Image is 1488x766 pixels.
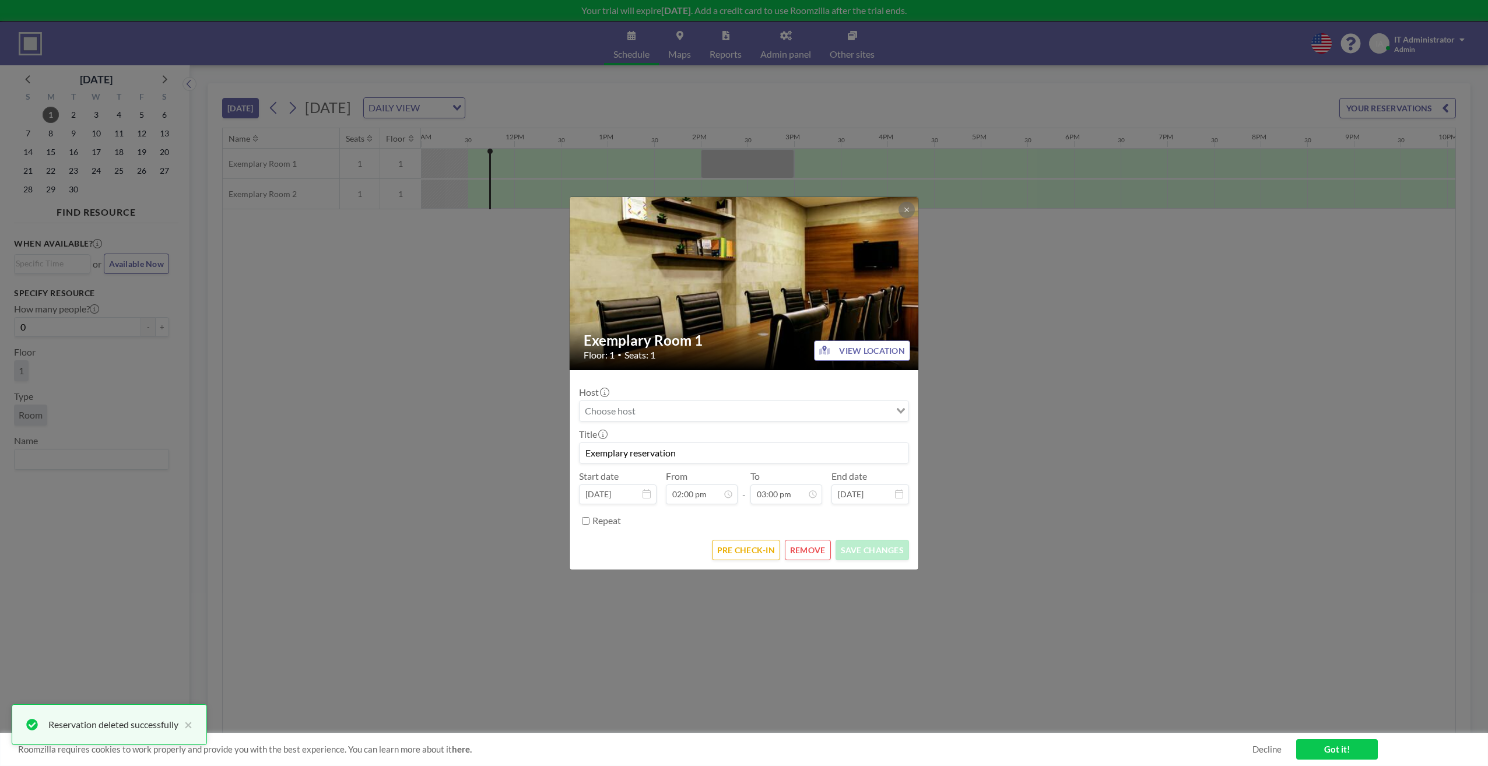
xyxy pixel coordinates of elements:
a: Got it! [1296,739,1378,760]
label: Repeat [592,515,621,526]
div: Search for option [580,401,908,421]
span: Seats: 1 [624,349,655,361]
img: 537.jpg [570,167,920,400]
label: Start date [579,470,619,482]
button: SAVE CHANGES [836,540,909,560]
span: • [617,350,622,359]
a: Decline [1252,744,1282,755]
button: REMOVE [785,540,831,560]
input: (No title) [580,443,908,463]
label: Title [579,428,606,440]
h2: Exemplary Room 1 [584,332,906,349]
label: Host [579,386,608,398]
span: Roomzilla requires cookies to work properly and provide you with the best experience. You can lea... [18,744,1252,755]
span: - [742,475,746,500]
label: End date [831,470,867,482]
span: Floor: 1 [584,349,615,361]
label: From [666,470,687,482]
input: Search for option [581,403,894,419]
button: VIEW LOCATION [814,340,910,361]
div: Reservation deleted successfully [48,718,178,732]
button: close [178,718,192,732]
button: PRE CHECK-IN [712,540,780,560]
a: here. [452,744,472,754]
label: To [750,470,760,482]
